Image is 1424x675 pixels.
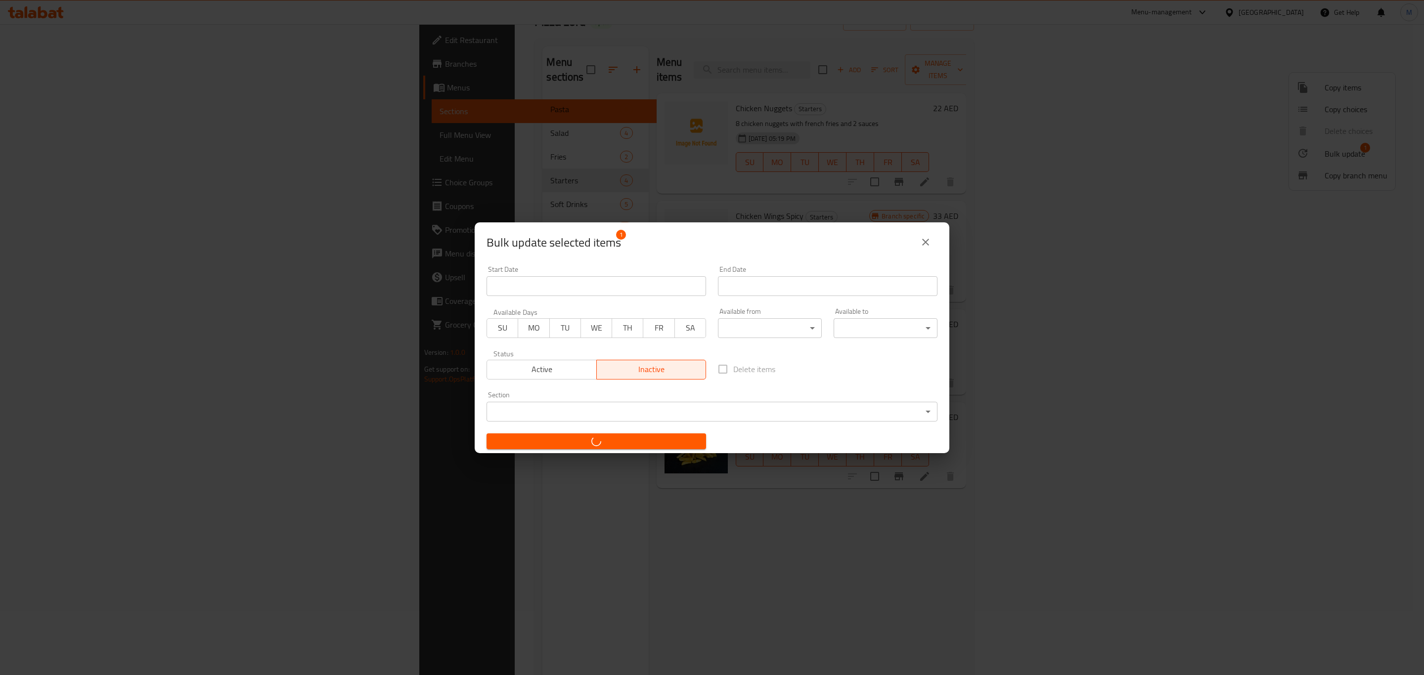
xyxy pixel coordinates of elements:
span: 1 [616,230,626,240]
span: Inactive [601,362,703,377]
div: ​ [834,318,937,338]
span: WE [585,321,608,335]
span: Selected items count [487,235,621,251]
button: SU [487,318,518,338]
div: ​ [487,402,937,422]
button: MO [518,318,549,338]
span: SU [491,321,514,335]
button: close [914,230,937,254]
button: Active [487,360,597,380]
span: TU [554,321,577,335]
button: TH [612,318,643,338]
span: MO [522,321,545,335]
button: Inactive [596,360,707,380]
span: SA [679,321,702,335]
div: ​ [718,318,822,338]
button: FR [643,318,674,338]
button: WE [580,318,612,338]
span: TH [616,321,639,335]
span: Active [491,362,593,377]
button: SA [674,318,706,338]
button: TU [549,318,581,338]
span: FR [647,321,670,335]
span: Delete items [733,363,775,375]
